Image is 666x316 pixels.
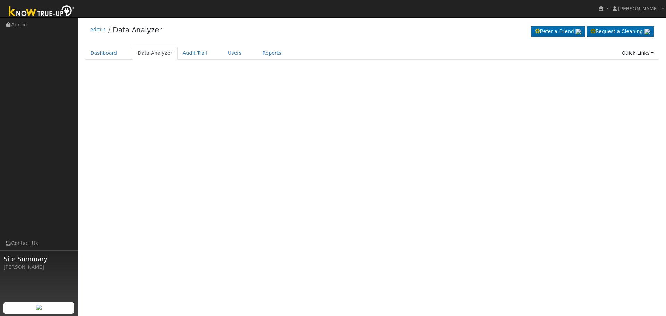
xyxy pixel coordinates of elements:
img: retrieve [36,305,42,310]
a: Admin [90,27,106,32]
img: retrieve [644,29,650,34]
a: Quick Links [616,47,659,60]
a: Refer a Friend [531,26,585,37]
a: Request a Cleaning [587,26,654,37]
div: [PERSON_NAME] [3,264,74,271]
a: Data Analyzer [113,26,162,34]
span: [PERSON_NAME] [618,6,659,11]
a: Users [223,47,247,60]
a: Reports [257,47,287,60]
img: retrieve [575,29,581,34]
a: Dashboard [85,47,122,60]
a: Audit Trail [178,47,212,60]
img: Know True-Up [5,4,78,19]
span: Site Summary [3,254,74,264]
a: Data Analyzer [133,47,178,60]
